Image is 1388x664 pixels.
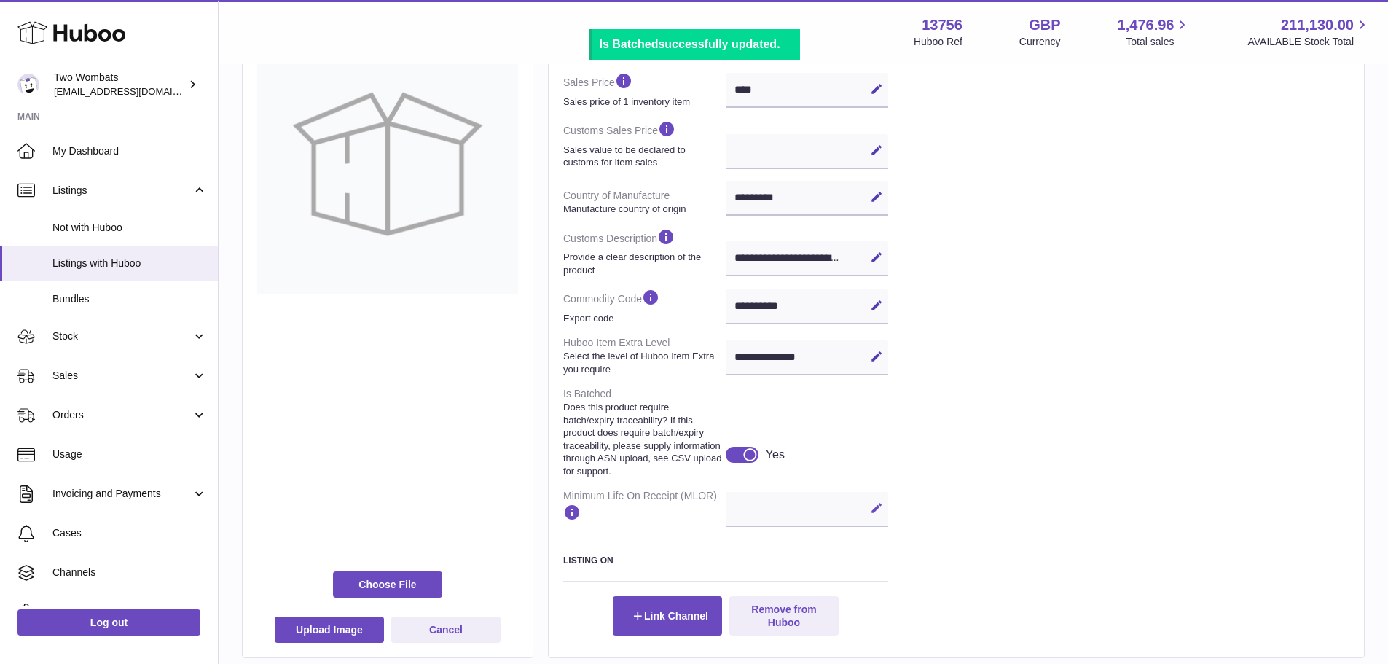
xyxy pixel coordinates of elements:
[563,144,722,169] strong: Sales value to be declared to customs for item sales
[563,95,722,109] strong: Sales price of 1 inventory item
[563,66,726,114] dt: Sales Price
[1118,15,1175,35] span: 1,476.96
[563,203,722,216] strong: Manufacture country of origin
[17,609,200,636] a: Log out
[922,15,962,35] strong: 13756
[563,555,888,566] h3: Listing On
[333,571,442,598] span: Choose File
[17,74,39,95] img: internalAdmin-13756@internal.huboo.com
[54,85,214,97] span: [EMAIL_ADDRESS][DOMAIN_NAME]
[613,596,722,636] button: Link Channel
[52,605,207,619] span: Settings
[391,617,501,643] button: Cancel
[600,36,793,52] div: successfully updated.
[563,350,722,375] strong: Select the level of Huboo Item Extra you require
[52,184,192,198] span: Listings
[563,312,722,325] strong: Export code
[52,329,192,343] span: Stock
[1247,15,1371,49] a: 211,130.00 AVAILABLE Stock Total
[766,447,785,463] div: Yes
[54,71,185,98] div: Two Wombats
[729,596,839,636] button: Remove from Huboo
[563,222,726,282] dt: Customs Description
[563,401,722,477] strong: Does this product require batch/expiry traceability? If this product does require batch/expiry tr...
[563,330,726,381] dt: Huboo Item Extra Level
[52,292,207,306] span: Bundles
[600,38,659,50] b: Is Batched
[1281,15,1354,35] span: 211,130.00
[1118,15,1191,49] a: 1,476.96 Total sales
[52,487,192,501] span: Invoicing and Payments
[1247,35,1371,49] span: AVAILABLE Stock Total
[52,408,192,422] span: Orders
[1029,15,1060,35] strong: GBP
[52,221,207,235] span: Not with Huboo
[52,257,207,270] span: Listings with Huboo
[563,282,726,330] dt: Commodity Code
[257,33,518,294] img: no-photo-large.jpg
[563,114,726,174] dt: Customs Sales Price
[52,526,207,540] span: Cases
[563,183,726,221] dt: Country of Manufacture
[52,144,207,158] span: My Dashboard
[563,251,722,276] strong: Provide a clear description of the product
[275,617,384,643] button: Upload Image
[52,448,207,461] span: Usage
[563,381,726,483] dt: Is Batched
[52,566,207,579] span: Channels
[914,35,962,49] div: Huboo Ref
[1126,35,1191,49] span: Total sales
[1019,35,1061,49] div: Currency
[52,369,192,383] span: Sales
[563,483,726,532] dt: Minimum Life On Receipt (MLOR)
